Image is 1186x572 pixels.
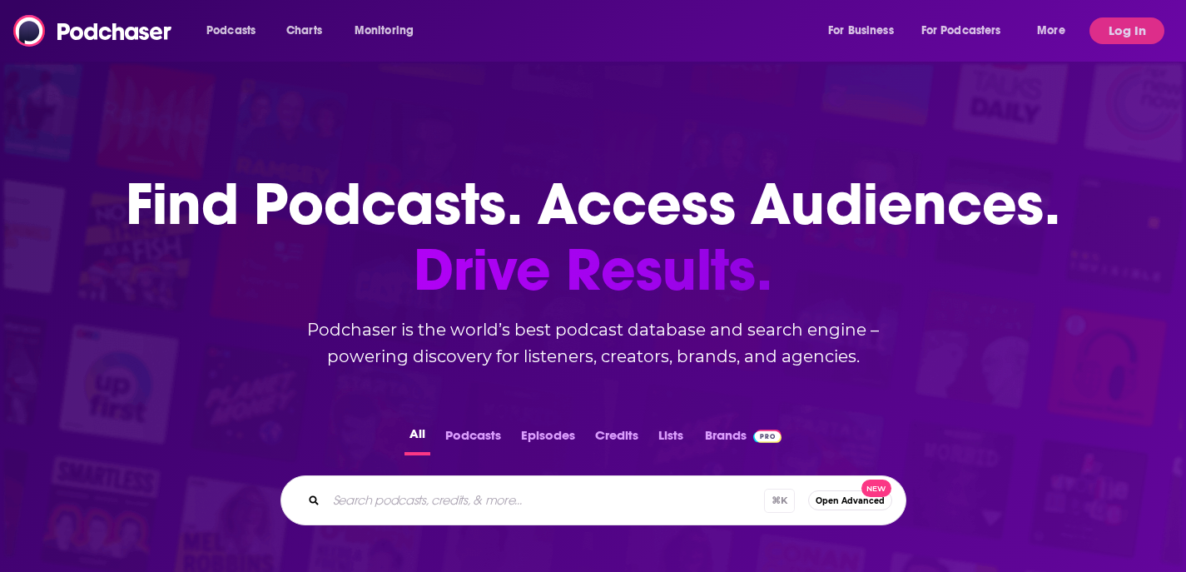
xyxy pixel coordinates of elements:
span: Charts [286,19,322,42]
a: Charts [275,17,332,44]
span: For Business [828,19,894,42]
span: Drive Results. [126,237,1060,303]
button: Lists [653,423,688,455]
span: ⌘ K [764,489,795,513]
span: For Podcasters [921,19,1001,42]
button: Episodes [516,423,580,455]
h1: Find Podcasts. Access Audiences. [126,172,1060,303]
span: Open Advanced [816,496,885,505]
img: Podchaser Pro [753,430,782,443]
span: Podcasts [206,19,256,42]
button: open menu [816,17,915,44]
button: Open AdvancedNew [808,490,892,510]
button: open menu [911,17,1025,44]
button: All [404,423,430,455]
h2: Podchaser is the world’s best podcast database and search engine – powering discovery for listene... [261,316,926,370]
span: More [1037,19,1065,42]
span: Monitoring [355,19,414,42]
button: Log In [1089,17,1164,44]
button: Credits [590,423,643,455]
img: Podchaser - Follow, Share and Rate Podcasts [13,15,173,47]
input: Search podcasts, credits, & more... [326,487,764,514]
button: open menu [1025,17,1086,44]
div: Search podcasts, credits, & more... [280,475,906,525]
button: open menu [195,17,277,44]
button: Podcasts [440,423,506,455]
button: open menu [343,17,435,44]
a: BrandsPodchaser Pro [705,423,782,455]
span: New [861,480,891,497]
